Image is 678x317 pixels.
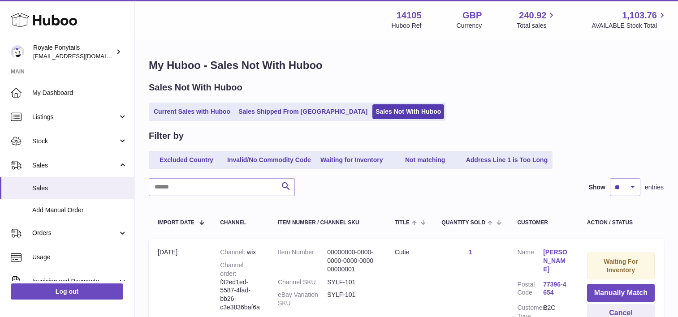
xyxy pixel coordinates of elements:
[587,220,655,226] div: Action / Status
[517,280,543,300] dt: Postal Code
[327,248,376,274] dd: 00000000-0000-0000-0000-000000000001
[32,89,127,97] span: My Dashboard
[32,253,127,261] span: Usage
[158,220,194,226] span: Import date
[645,183,664,192] span: entries
[441,220,485,226] span: Quantity Sold
[32,137,118,146] span: Stock
[278,291,327,308] dt: eBay Variation SKU
[543,280,569,297] a: 77396-4654
[11,283,123,300] a: Log out
[220,261,243,277] strong: Channel order
[517,21,557,30] span: Total sales
[372,104,444,119] a: Sales Not With Huboo
[316,153,388,167] a: Waiting for Inventory
[389,153,461,167] a: Not matching
[220,220,260,226] div: Channel
[278,248,327,274] dt: Item Number
[463,153,551,167] a: Address Line 1 is Too Long
[149,58,664,73] h1: My Huboo - Sales Not With Huboo
[33,52,132,60] span: [EMAIL_ADDRESS][DOMAIN_NAME]
[397,9,422,21] strong: 14105
[517,220,569,226] div: Customer
[32,229,118,237] span: Orders
[151,153,222,167] a: Excluded Country
[32,184,127,193] span: Sales
[392,21,422,30] div: Huboo Ref
[622,9,657,21] span: 1,103.76
[462,9,482,21] strong: GBP
[327,278,376,287] dd: SYLF-101
[592,9,667,30] a: 1,103.76 AVAILABLE Stock Total
[604,258,638,274] strong: Waiting For Inventory
[543,248,569,274] a: [PERSON_NAME]
[519,9,546,21] span: 240.92
[469,248,472,256] a: 1
[235,104,371,119] a: Sales Shipped From [GEOGRAPHIC_DATA]
[32,161,118,170] span: Sales
[33,43,114,60] div: Royale Ponytails
[592,21,667,30] span: AVAILABLE Stock Total
[278,278,327,287] dt: Channel SKU
[457,21,482,30] div: Currency
[395,220,410,226] span: Title
[32,206,127,214] span: Add Manual Order
[589,183,605,192] label: Show
[149,81,242,94] h2: Sales Not With Huboo
[32,277,118,286] span: Invoicing and Payments
[220,261,260,312] div: f32ed1ed-5587-4fad-bb26-c3e3836baf6a
[278,220,377,226] div: Item Number / Channel SKU
[224,153,314,167] a: Invalid/No Commodity Code
[32,113,118,121] span: Listings
[220,248,247,256] strong: Channel
[220,248,260,257] div: wix
[11,45,24,59] img: qphill92@gmail.com
[151,104,233,119] a: Current Sales with Huboo
[395,248,424,257] div: Cutie
[587,284,655,302] button: Manually Match
[517,9,557,30] a: 240.92 Total sales
[149,130,184,142] h2: Filter by
[327,291,376,308] dd: SYLF-101
[517,248,543,276] dt: Name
